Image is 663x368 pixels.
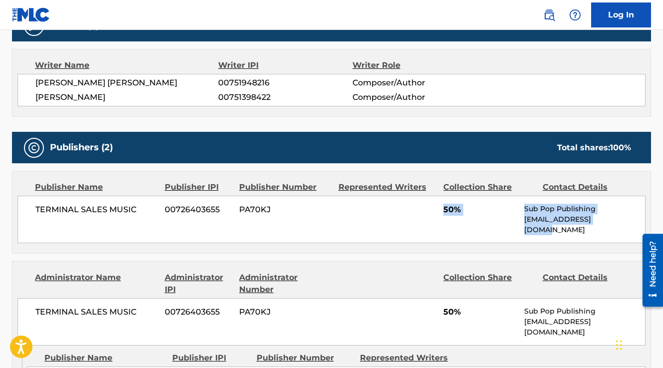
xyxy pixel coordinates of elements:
[443,306,517,318] span: 50%
[12,7,50,22] img: MLC Logo
[635,230,663,310] iframe: Resource Center
[352,77,474,89] span: Composer/Author
[165,204,232,216] span: 00726403655
[543,181,634,193] div: Contact Details
[524,214,646,235] p: [EMAIL_ADDRESS][DOMAIN_NAME]
[565,5,585,25] div: Help
[569,9,581,21] img: help
[257,352,353,364] div: Publisher Number
[524,317,646,338] p: [EMAIL_ADDRESS][DOMAIN_NAME]
[165,181,232,193] div: Publisher IPI
[218,77,352,89] span: 00751948216
[172,352,249,364] div: Publisher IPI
[524,204,646,214] p: Sub Pop Publishing
[35,272,157,296] div: Administrator Name
[543,9,555,21] img: search
[443,181,535,193] div: Collection Share
[35,181,157,193] div: Publisher Name
[610,143,631,152] span: 100 %
[543,272,634,296] div: Contact Details
[352,91,474,103] span: Composer/Author
[35,91,218,103] span: [PERSON_NAME]
[218,59,352,71] div: Writer IPI
[44,352,165,364] div: Publisher Name
[360,352,456,364] div: Represented Writers
[443,272,535,296] div: Collection Share
[239,306,331,318] span: PA70KJ
[35,306,157,318] span: TERMINAL SALES MUSIC
[524,306,646,317] p: Sub Pop Publishing
[616,330,622,360] div: Drag
[352,59,475,71] div: Writer Role
[613,320,663,368] iframe: Chat Widget
[28,142,40,154] img: Publishers
[35,204,157,216] span: TERMINAL SALES MUSIC
[50,142,113,153] h5: Publishers (2)
[539,5,559,25] a: Public Search
[443,204,517,216] span: 50%
[239,181,331,193] div: Publisher Number
[218,91,352,103] span: 00751398422
[35,59,218,71] div: Writer Name
[338,181,436,193] div: Represented Writers
[165,306,232,318] span: 00726403655
[239,272,331,296] div: Administrator Number
[35,77,218,89] span: [PERSON_NAME] [PERSON_NAME]
[165,272,232,296] div: Administrator IPI
[591,2,651,27] a: Log In
[239,204,331,216] span: PA70KJ
[557,142,631,154] div: Total shares:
